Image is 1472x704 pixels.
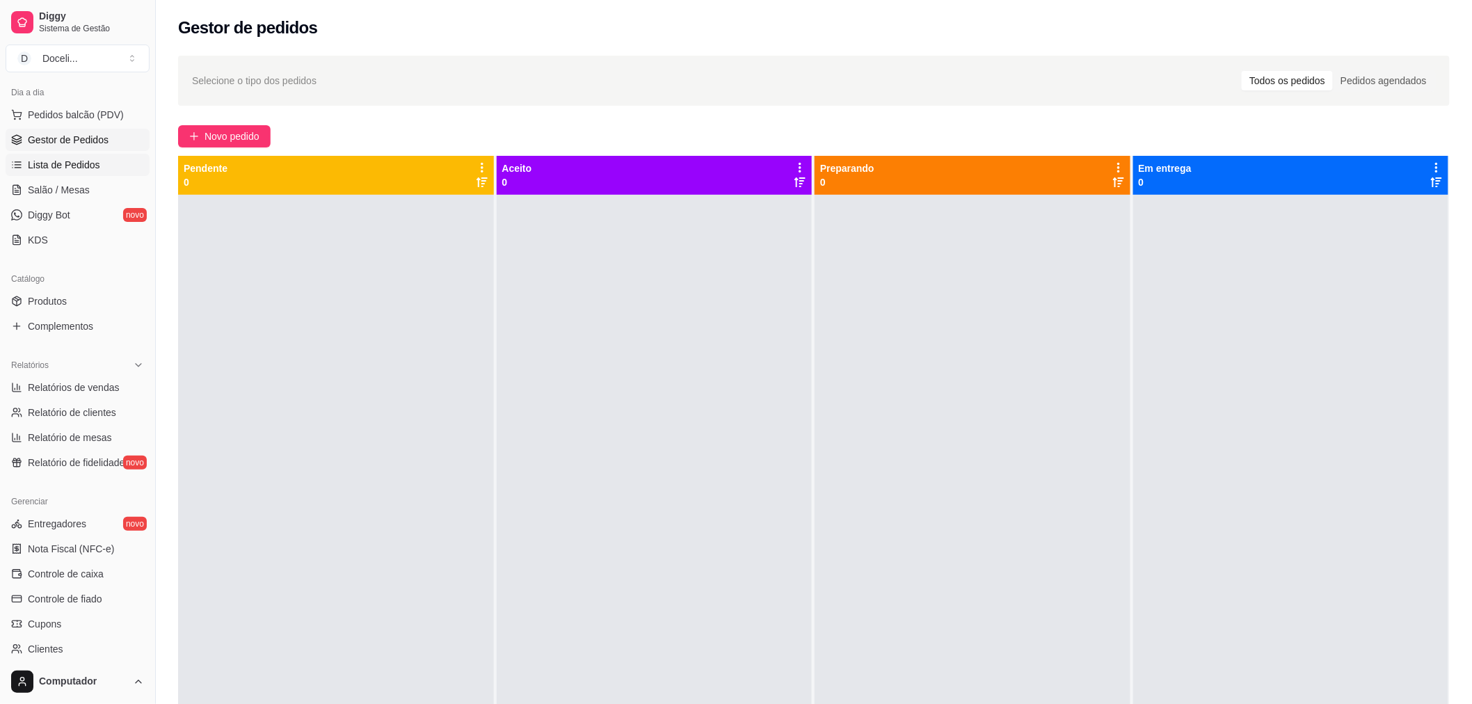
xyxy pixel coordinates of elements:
span: Entregadores [28,517,86,531]
span: Relatório de fidelidade [28,456,125,470]
p: Preparando [820,161,874,175]
div: Catálogo [6,268,150,290]
span: Salão / Mesas [28,183,90,197]
p: Pendente [184,161,227,175]
a: Complementos [6,315,150,337]
p: 0 [184,175,227,189]
a: Controle de caixa [6,563,150,585]
a: Controle de fiado [6,588,150,610]
a: Diggy Botnovo [6,204,150,226]
span: KDS [28,233,48,247]
button: Pedidos balcão (PDV) [6,104,150,126]
button: Select a team [6,45,150,72]
button: Computador [6,665,150,698]
span: Nota Fiscal (NFC-e) [28,542,114,556]
span: Selecione o tipo dos pedidos [192,73,317,88]
span: Relatórios de vendas [28,381,120,394]
a: Lista de Pedidos [6,154,150,176]
span: Lista de Pedidos [28,158,100,172]
a: KDS [6,229,150,251]
p: Em entrega [1139,161,1192,175]
a: Relatórios de vendas [6,376,150,399]
div: Pedidos agendados [1333,71,1434,90]
a: Relatório de fidelidadenovo [6,451,150,474]
span: Produtos [28,294,67,308]
span: Controle de fiado [28,592,102,606]
span: Gestor de Pedidos [28,133,109,147]
span: plus [189,131,199,141]
a: Gestor de Pedidos [6,129,150,151]
div: Dia a dia [6,81,150,104]
span: Relatório de mesas [28,431,112,445]
a: DiggySistema de Gestão [6,6,150,39]
span: Complementos [28,319,93,333]
span: Computador [39,675,127,688]
span: Relatórios [11,360,49,371]
span: Diggy Bot [28,208,70,222]
h2: Gestor de pedidos [178,17,318,39]
p: 0 [1139,175,1192,189]
a: Nota Fiscal (NFC-e) [6,538,150,560]
span: D [17,51,31,65]
p: Aceito [502,161,532,175]
span: Controle de caixa [28,567,104,581]
a: Cupons [6,613,150,635]
a: Entregadoresnovo [6,513,150,535]
a: Produtos [6,290,150,312]
a: Relatório de mesas [6,426,150,449]
button: Novo pedido [178,125,271,147]
p: 0 [502,175,532,189]
span: Sistema de Gestão [39,23,144,34]
div: Doceli ... [42,51,78,65]
span: Novo pedido [205,129,259,144]
span: Clientes [28,642,63,656]
a: Salão / Mesas [6,179,150,201]
a: Relatório de clientes [6,401,150,424]
div: Todos os pedidos [1242,71,1333,90]
span: Relatório de clientes [28,406,116,419]
p: 0 [820,175,874,189]
div: Gerenciar [6,490,150,513]
span: Cupons [28,617,61,631]
a: Clientes [6,638,150,660]
span: Diggy [39,10,144,23]
span: Pedidos balcão (PDV) [28,108,124,122]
